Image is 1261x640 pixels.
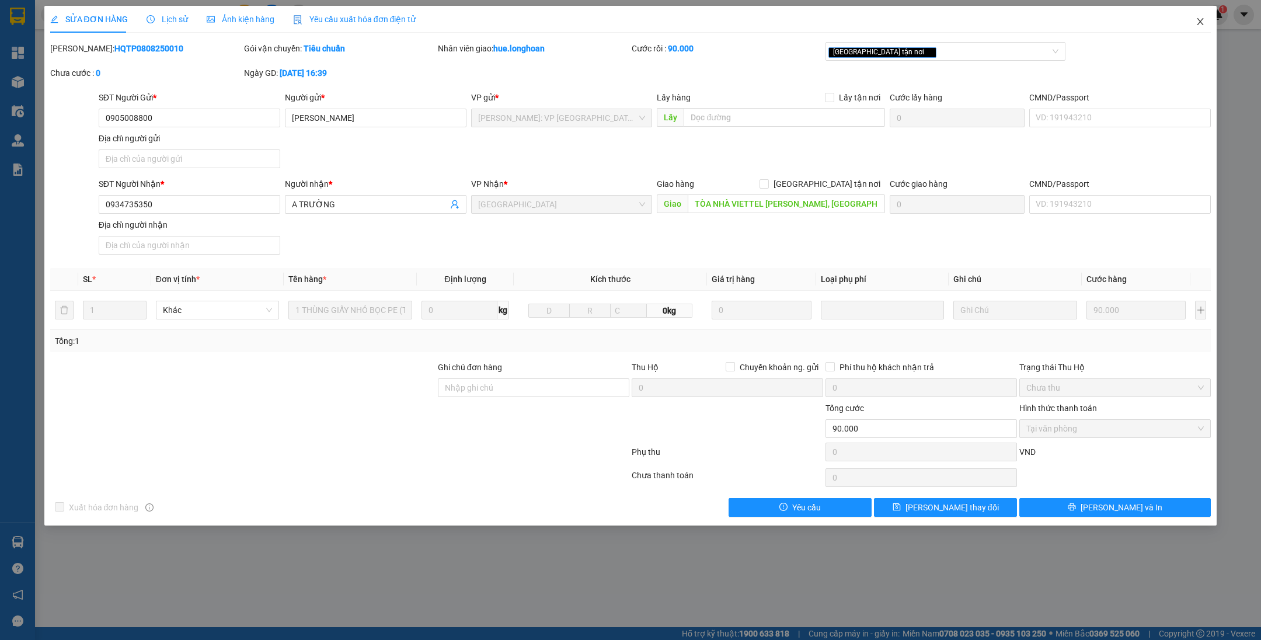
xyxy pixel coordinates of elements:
[1019,361,1211,374] div: Trạng thái Thu Hộ
[207,15,274,24] span: Ảnh kiện hàng
[657,93,691,102] span: Lấy hàng
[569,304,611,318] input: R
[632,42,823,55] div: Cước rồi :
[953,301,1077,319] input: Ghi Chú
[668,44,694,53] b: 90.000
[874,498,1017,517] button: save[PERSON_NAME] thay đổi
[99,91,280,104] div: SĐT Người Gửi
[890,109,1025,127] input: Cước lấy hàng
[905,501,999,514] span: [PERSON_NAME] thay đổi
[657,194,688,213] span: Giao
[630,446,824,466] div: Phụ thu
[825,404,864,413] span: Tổng cước
[497,301,509,319] span: kg
[712,274,755,284] span: Giá trị hàng
[438,363,502,372] label: Ghi chú đơn hàng
[1026,420,1204,437] span: Tại văn phòng
[1068,503,1076,512] span: printer
[50,15,58,23] span: edit
[156,274,200,284] span: Đơn vị tính
[590,274,630,284] span: Kích thước
[926,49,932,55] span: close
[834,91,885,104] span: Lấy tận nơi
[147,15,188,24] span: Lịch sử
[828,47,936,58] span: [GEOGRAPHIC_DATA] tận nơi
[55,301,74,319] button: delete
[1196,17,1205,26] span: close
[647,304,692,318] span: 0kg
[163,301,273,319] span: Khác
[50,15,128,24] span: SỬA ĐƠN HÀNG
[450,200,459,209] span: user-add
[684,108,885,127] input: Dọc đường
[55,335,487,347] div: Tổng: 1
[949,268,1082,291] th: Ghi chú
[657,108,684,127] span: Lấy
[438,42,629,55] div: Nhân viên giao:
[288,301,412,319] input: VD: Bàn, Ghế
[657,179,694,189] span: Giao hàng
[99,132,280,145] div: Địa chỉ người gửi
[244,42,436,55] div: Gói vận chuyển:
[893,503,901,512] span: save
[293,15,416,24] span: Yêu cầu xuất hóa đơn điện tử
[1195,301,1206,319] button: plus
[288,274,326,284] span: Tên hàng
[244,67,436,79] div: Ngày GD:
[729,498,872,517] button: exclamation-circleYêu cầu
[688,194,885,213] input: Dọc đường
[99,218,280,231] div: Địa chỉ người nhận
[1026,379,1204,396] span: Chưa thu
[632,363,659,372] span: Thu Hộ
[1184,6,1217,39] button: Close
[207,15,215,23] span: picture
[50,67,242,79] div: Chưa cước :
[1029,178,1211,190] div: CMND/Passport
[478,196,646,213] span: Phú Yên
[890,179,948,189] label: Cước giao hàng
[280,68,327,78] b: [DATE] 16:39
[493,44,545,53] b: hue.longhoan
[735,361,823,374] span: Chuyển khoản ng. gửi
[99,178,280,190] div: SĐT Người Nhận
[890,195,1025,214] input: Cước giao hàng
[769,178,885,190] span: [GEOGRAPHIC_DATA] tận nơi
[438,378,629,397] input: Ghi chú đơn hàng
[1081,501,1162,514] span: [PERSON_NAME] và In
[444,274,486,284] span: Định lượng
[610,304,647,318] input: C
[96,68,100,78] b: 0
[792,501,821,514] span: Yêu cầu
[50,42,242,55] div: [PERSON_NAME]:
[99,236,280,255] input: Địa chỉ của người nhận
[145,503,154,512] span: info-circle
[285,178,466,190] div: Người nhận
[630,469,824,489] div: Chưa thanh toán
[1086,274,1127,284] span: Cước hàng
[478,109,646,127] span: Hồ Chí Minh: VP Quận Tân Phú
[114,44,183,53] b: HQTP0808250010
[779,503,788,512] span: exclamation-circle
[99,149,280,168] input: Địa chỉ của người gửi
[1086,301,1186,319] input: 0
[1019,404,1097,413] label: Hình thức thanh toán
[528,304,570,318] input: D
[471,179,504,189] span: VP Nhận
[293,15,302,25] img: icon
[147,15,155,23] span: clock-circle
[1029,91,1211,104] div: CMND/Passport
[304,44,345,53] b: Tiêu chuẩn
[1019,447,1036,457] span: VND
[835,361,939,374] span: Phí thu hộ khách nhận trả
[712,301,811,319] input: 0
[285,91,466,104] div: Người gửi
[890,93,942,102] label: Cước lấy hàng
[83,274,92,284] span: SL
[471,91,653,104] div: VP gửi
[1019,498,1211,517] button: printer[PERSON_NAME] và In
[816,268,949,291] th: Loại phụ phí
[64,501,144,514] span: Xuất hóa đơn hàng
